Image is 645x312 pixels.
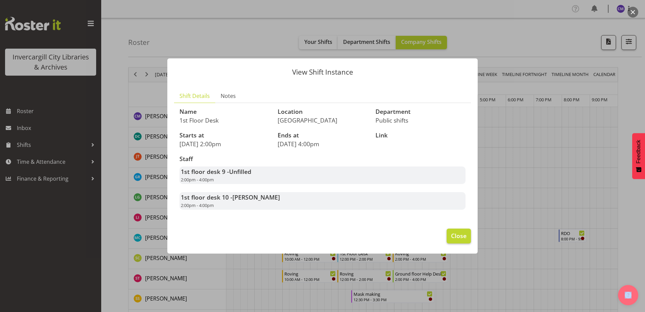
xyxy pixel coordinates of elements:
span: Feedback [636,140,642,163]
h3: Name [179,108,270,115]
button: Close [447,229,471,243]
span: Shift Details [179,92,210,100]
h3: Department [375,108,466,115]
span: 2:00pm - 4:00pm [181,177,214,183]
p: [GEOGRAPHIC_DATA] [278,116,368,124]
img: help-xxl-2.png [625,292,632,298]
p: 1st Floor Desk [179,116,270,124]
p: [DATE] 4:00pm [278,140,368,148]
p: Public shifts [375,116,466,124]
span: 2:00pm - 4:00pm [181,202,214,208]
h3: Ends at [278,132,368,139]
span: Close [451,231,467,240]
span: [PERSON_NAME] [232,193,280,201]
button: Feedback - Show survey [632,133,645,179]
h3: Starts at [179,132,270,139]
h3: Staff [179,156,466,162]
p: [DATE] 2:00pm [179,140,270,148]
span: Notes [221,92,236,100]
strong: 1st floor desk 9 - [181,167,251,176]
span: Unfilled [229,167,251,176]
h3: Location [278,108,368,115]
strong: 1st floor desk 10 - [181,193,280,201]
p: View Shift Instance [174,69,471,76]
h3: Link [375,132,466,139]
